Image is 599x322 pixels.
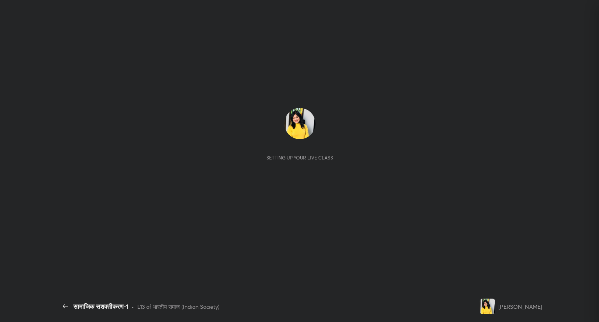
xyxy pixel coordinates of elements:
[498,303,542,311] div: [PERSON_NAME]
[131,303,134,311] div: •
[284,108,315,139] img: b7ff81f82511446cb470fc7d5bf18fca.jpg
[266,155,333,161] div: Setting up your live class
[73,302,128,311] div: सामाजिक सशक्तीकरण-1
[480,299,495,314] img: b7ff81f82511446cb470fc7d5bf18fca.jpg
[137,303,220,311] div: L13 of भारतीय समाज (Indian Society)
